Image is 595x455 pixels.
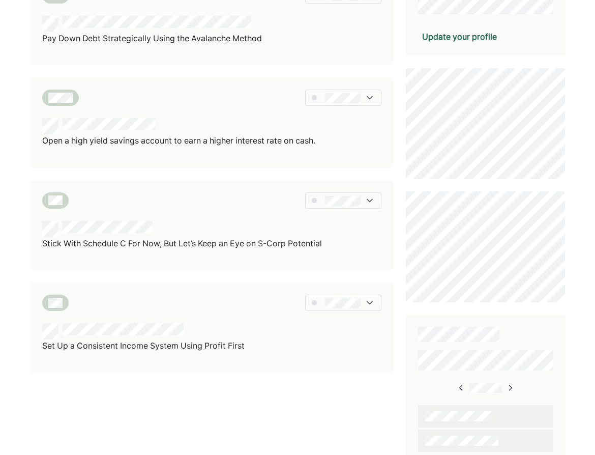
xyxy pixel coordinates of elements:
div: Update your profile [422,31,497,43]
p: Set Up a Consistent Income System Using Profit First [42,339,245,353]
p: Stick With Schedule C For Now, But Let’s Keep an Eye on S-Corp Potential [42,237,322,250]
p: Pay Down Debt Strategically Using the Avalanche Method [42,32,262,45]
p: Open a high yield savings account to earn a higher interest rate on cash. [42,134,315,148]
img: right-arrow [457,384,465,392]
img: right-arrow [506,384,514,392]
